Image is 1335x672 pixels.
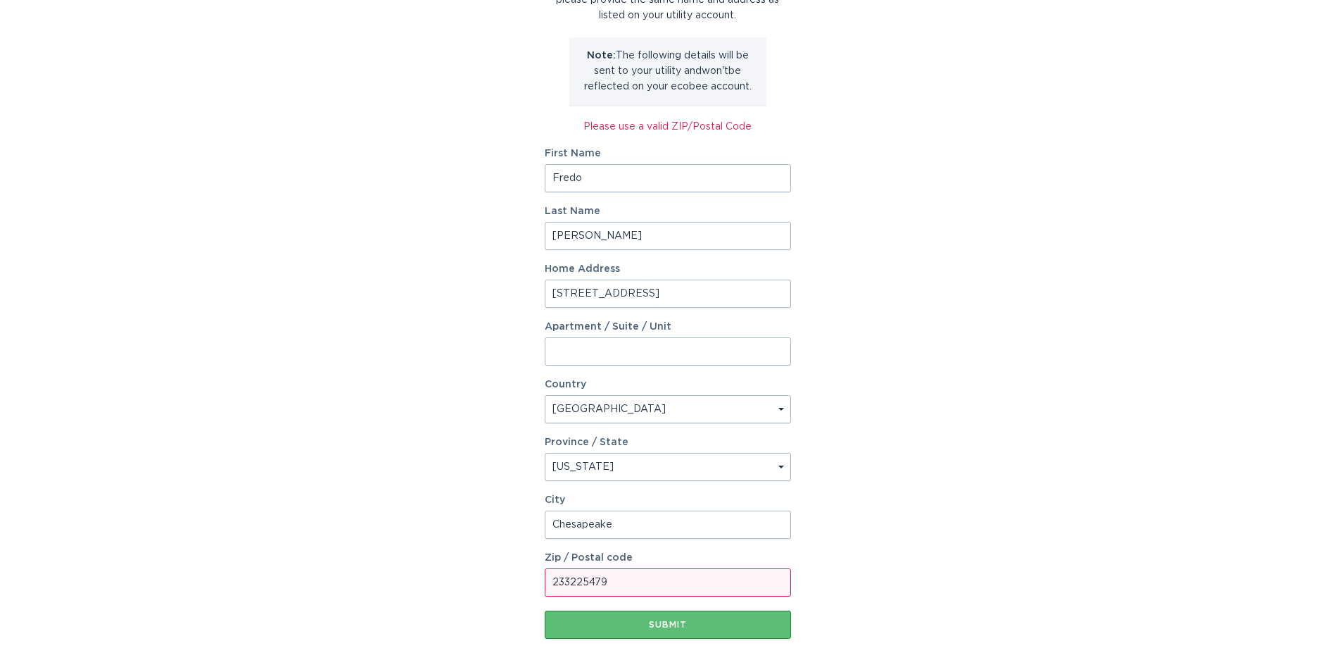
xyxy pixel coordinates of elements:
[580,48,756,94] p: The following details will be sent to your utility and won't be reflected on your ecobee account.
[545,553,791,563] label: Zip / Postal code
[545,380,586,390] label: Country
[545,149,791,158] label: First Name
[545,206,791,216] label: Last Name
[545,119,791,135] div: Please use a valid ZIP/Postal Code
[545,437,628,447] label: Province / State
[545,611,791,639] button: Submit
[587,51,616,61] strong: Note:
[552,621,784,629] div: Submit
[545,264,791,274] label: Home Address
[545,322,791,332] label: Apartment / Suite / Unit
[545,495,791,505] label: City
